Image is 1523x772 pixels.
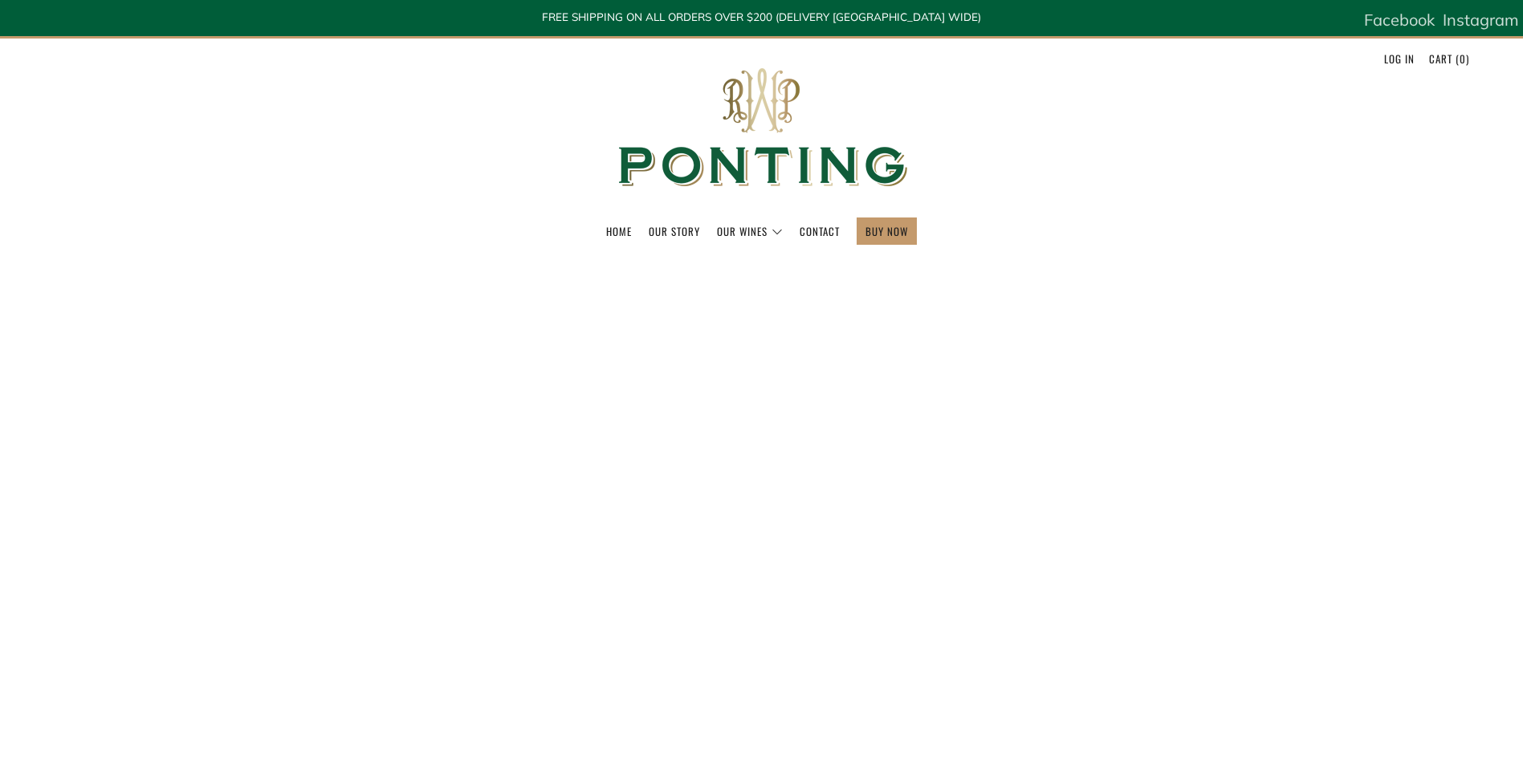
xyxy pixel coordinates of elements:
a: Facebook [1364,4,1435,36]
a: Cart (0) [1429,46,1469,71]
img: Ponting Wines [601,39,922,217]
span: Instagram [1443,10,1519,30]
a: Our Wines [717,218,783,244]
a: Our Story [649,218,700,244]
span: Facebook [1364,10,1435,30]
a: Contact [800,218,840,244]
a: Log in [1384,46,1415,71]
span: 0 [1460,51,1466,67]
a: Instagram [1443,4,1519,36]
a: BUY NOW [865,218,908,244]
a: Home [606,218,632,244]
